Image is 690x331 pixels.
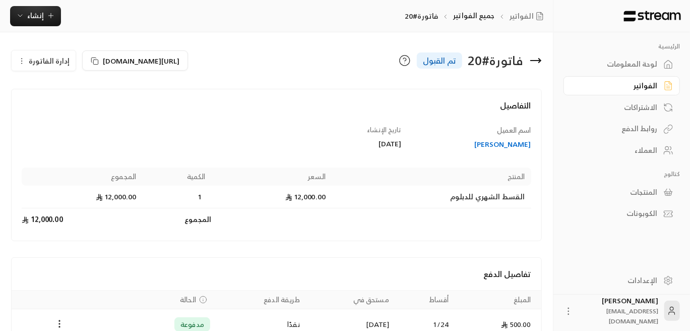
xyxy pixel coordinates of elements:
[142,208,211,231] td: المجموع
[563,170,680,178] p: كتالوج
[82,50,188,71] button: [URL][DOMAIN_NAME]
[22,186,142,208] td: 12,000.00
[211,186,332,208] td: 12,000.00
[623,11,682,22] img: Logo
[216,291,306,309] th: طريقة الدفع
[580,296,658,326] div: [PERSON_NAME]
[576,81,657,91] div: الفواتير
[576,208,657,218] div: الكوبونات
[563,76,680,96] a: الفواتير
[332,168,531,186] th: المنتج
[563,119,680,139] a: روابط الدفع
[576,187,657,197] div: المنتجات
[576,275,657,286] div: الإعدادات
[423,54,456,67] span: تم القبول
[563,270,680,290] a: الإعدادات
[606,306,658,326] span: [EMAIL_ADDRESS][DOMAIN_NAME]
[510,11,548,21] a: الفواتير
[576,124,657,134] div: روابط الدفع
[563,182,680,202] a: المنتجات
[576,145,657,155] div: العملاء
[27,9,44,22] span: إنشاء
[180,295,196,305] span: الحالة
[180,319,204,329] span: مدفوعة
[22,168,531,231] table: Products
[142,168,211,186] th: الكمية
[411,139,531,149] a: [PERSON_NAME]
[10,6,61,26] button: إنشاء
[22,268,531,280] h4: تفاصيل الدفع
[22,168,142,186] th: المجموع
[497,124,531,136] span: اسم العميل
[103,56,179,66] span: [URL][DOMAIN_NAME]
[468,52,524,69] div: فاتورة # 20
[576,102,657,113] div: الاشتراكات
[563,54,680,74] a: لوحة المعلومات
[405,11,548,21] nav: breadcrumb
[576,59,657,69] div: لوحة المعلومات
[563,141,680,160] a: العملاء
[306,291,395,309] th: مستحق في
[405,11,438,21] p: فاتورة#20
[211,168,332,186] th: السعر
[195,192,205,202] span: 1
[367,124,401,136] span: تاريخ الإنشاء
[22,208,142,231] td: 12,000.00
[455,291,541,309] th: المبلغ
[563,204,680,224] a: الكوبونات
[332,186,531,208] td: القسط الشهري للدبلوم
[563,42,680,50] p: الرئيسية
[281,139,401,149] div: [DATE]
[22,99,531,122] h4: التفاصيل
[395,291,455,309] th: أقساط
[12,50,76,71] button: إدارة الفاتورة
[453,9,494,22] a: جميع الفواتير
[29,54,70,67] span: إدارة الفاتورة
[563,97,680,117] a: الاشتراكات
